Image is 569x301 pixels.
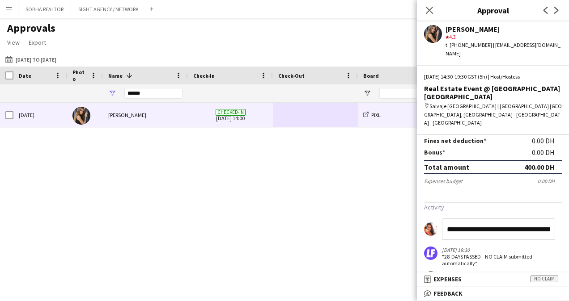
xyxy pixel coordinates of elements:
mat-expansion-panel-header: ExpensesNo claim [417,272,569,286]
div: Salvaje [GEOGRAPHIC_DATA] | [GEOGRAPHIC_DATA] [GEOGRAPHIC_DATA], [GEOGRAPHIC_DATA] - [GEOGRAPHIC_... [424,102,562,127]
div: 4.3 [446,33,562,41]
label: Bonus [424,148,445,156]
button: Open Filter Menu [108,89,116,97]
a: PIXL [363,112,381,118]
div: 0.00 DH [532,148,562,156]
div: t. [PHONE_NUMBER] | [EMAIL_ADDRESS][DOMAIN_NAME] [446,41,562,57]
div: [PERSON_NAME] [103,103,188,127]
span: View [7,38,20,46]
div: 0.00 DH [538,178,562,184]
span: Date [19,72,31,79]
span: Check-In [193,72,215,79]
div: 0.00 DH [532,137,562,145]
h3: Approval [417,4,569,16]
mat-expansion-panel-header: Feedback [417,287,569,300]
button: Open Filter Menu [363,89,371,97]
input: Name Filter Input [124,88,183,99]
div: Total amount [424,163,469,171]
div: [DATE] 14:30-19:30 GST (5h) | Host/Hostess [424,73,562,81]
img: logo.png [424,247,437,260]
button: [DATE] to [DATE] [4,54,58,65]
div: 400.00 DH [524,163,555,171]
div: [PERSON_NAME] [446,25,562,33]
span: PIXL [371,112,381,118]
label: Fines net deduction [424,137,486,145]
span: Checked-in [216,109,246,116]
div: [DATE] 19:30 [442,247,534,253]
div: [DATE] [13,103,67,127]
a: Export [25,37,50,48]
span: Check-Out [278,72,305,79]
span: Photo [72,69,87,82]
img: Juliya Chumachova [72,107,90,125]
span: Name [108,72,123,79]
div: Real Estate Event @ [GEOGRAPHIC_DATA] [GEOGRAPHIC_DATA] [424,84,562,100]
span: No claim [531,276,558,282]
div: "28-DAYS PASSED - NO CLAIM submitted automatically" [442,253,534,267]
span: Export [29,38,46,46]
span: Board [363,72,379,79]
span: Feedback [433,289,463,297]
div: Expenses budget [424,178,463,184]
span: Expenses [433,275,462,283]
h3: Activity [424,203,562,211]
button: SOBHA REALTOR [18,0,71,18]
div: [DATE] 14:00 [442,271,475,278]
app-user-avatar: Juliya Chumachova [424,271,437,284]
button: SIGHT AGENCY / NETWORK [71,0,146,18]
input: Board Filter Input [379,88,442,99]
span: [DATE] 14:00 [193,103,268,127]
a: View [4,37,23,48]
